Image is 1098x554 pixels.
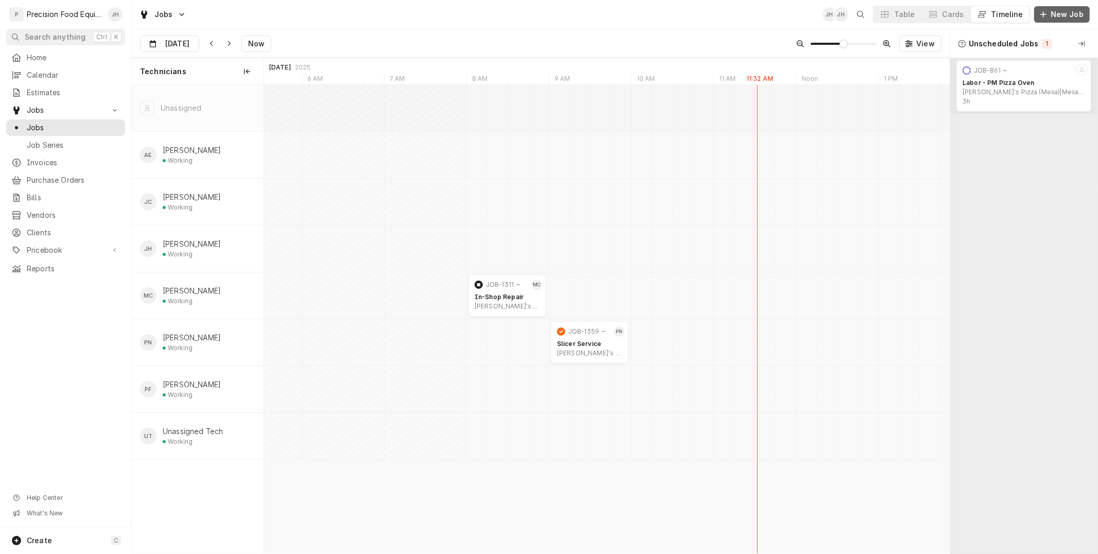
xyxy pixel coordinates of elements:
div: JOB-1311 [486,281,514,289]
span: What's New [27,509,119,517]
div: Pete Nielson's Avatar [614,326,624,337]
div: [PERSON_NAME] [163,192,221,202]
a: Invoices [6,154,125,171]
div: In-Shop Repair [475,293,540,301]
span: Purchase Orders [27,175,120,185]
div: JH [140,240,156,257]
button: New Job [1034,6,1090,23]
span: Create [27,536,52,545]
div: Mike Caster's Avatar [532,280,542,290]
div: Working [168,203,193,212]
div: P [9,7,24,22]
button: Search anythingCtrlK [6,29,125,45]
div: Phil Fry's Avatar [140,381,156,397]
div: Working [168,157,193,165]
span: View [914,39,937,49]
div: Unassigned [161,103,202,113]
div: Jason Hertel's Avatar [834,7,848,22]
div: JOB-861 [974,66,1001,75]
span: Invoices [27,158,120,168]
div: Jason Hertel's Avatar [108,7,123,22]
div: Jacob Cardenas's Avatar [140,194,156,210]
div: Jason Hertel's Avatar [140,240,156,257]
span: K [114,33,118,41]
span: Search anything [25,32,85,42]
span: Jobs [154,9,173,20]
span: Bills [27,193,120,203]
div: 10 AM [631,75,660,86]
label: 11:32 AM [746,75,773,83]
span: Reports [27,264,120,274]
button: Collapse Unscheduled Jobs [1073,36,1090,52]
div: JOB-1359 [568,327,599,336]
div: 11 AM [713,75,741,86]
span: Home [27,53,120,63]
div: JH [823,7,837,22]
div: Unassigned Tech [163,426,223,437]
div: Working [168,391,193,399]
div: JH [108,7,123,22]
div: Technicians column. SPACE for context menu [132,58,264,85]
a: Purchase Orders [6,172,125,188]
div: Working [168,344,193,352]
div: Slicer Service [557,340,622,348]
div: Mike Caster's Avatar [140,287,156,304]
span: Pricebook [27,245,104,255]
a: Go to Jobs [135,6,190,23]
div: Table [894,9,915,20]
a: Estimates [6,84,125,101]
div: [PERSON_NAME] [163,145,221,155]
div: Timeline [991,9,1023,20]
div: normal [950,58,1098,554]
div: Cards [943,9,964,20]
div: JH [834,7,848,22]
div: [PERSON_NAME] [163,379,221,390]
div: 6 AM [302,75,328,86]
button: [DATE] [140,36,199,52]
div: UT [140,428,156,444]
div: Working [168,297,193,305]
div: AE [140,147,156,163]
div: Pete Nielson's Avatar [140,334,156,351]
div: JC [140,194,156,210]
span: C [114,536,118,545]
div: 2025 [295,63,311,72]
span: Jobs [27,123,120,133]
div: Anthony Ellinger's Avatar [140,147,156,163]
a: Go to Pricebook [6,242,125,258]
a: Calendar [6,67,125,83]
div: PF [140,381,156,397]
a: Jobs [6,119,125,136]
span: Ctrl [96,33,107,41]
button: View [899,36,942,52]
div: MC [140,287,156,304]
div: Unscheduled Jobs [969,39,1039,49]
div: Precision Food Equipment LLC [27,9,102,20]
a: Reports [6,261,125,277]
div: Noon [796,75,824,86]
div: [PERSON_NAME]'s Pizza (Mesa) | Mesa, 85213 [963,88,1085,96]
button: Now [241,36,271,52]
div: Working [168,438,193,446]
div: Precision Food Equipment LLC's Avatar [9,7,24,22]
div: left [132,85,264,553]
div: Unassigned Tech's Avatar [140,428,156,444]
a: Go to Help Center [6,491,125,505]
div: Working [168,250,193,258]
div: 1 [1044,40,1050,48]
div: MC [532,280,542,290]
div: 8 AM [466,75,493,86]
div: [PERSON_NAME]'s (#1180) | Kingman, 86401 [475,302,540,310]
div: 1 PM [878,75,903,86]
div: PN [614,326,624,337]
div: Labor - PM Pizza Oven [963,79,1085,87]
span: Clients [27,228,120,238]
a: Bills [6,189,125,206]
span: Now [246,39,267,49]
span: Estimates [27,88,120,98]
span: Job Series [27,140,120,150]
span: Technicians [140,66,186,77]
div: [PERSON_NAME] [163,239,221,249]
div: Jason Hertel's Avatar [823,7,837,22]
div: PN [140,334,156,351]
